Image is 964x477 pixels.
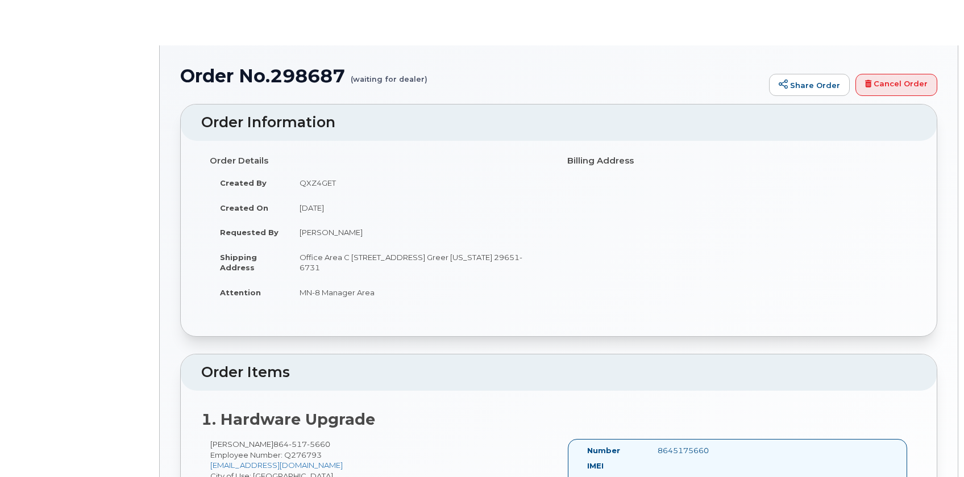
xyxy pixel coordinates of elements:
[201,365,916,380] h2: Order Items
[351,66,427,83] small: (waiting for dealer)
[587,461,604,471] label: IMEI
[220,203,268,212] strong: Created On
[220,178,267,187] strong: Created By
[307,440,330,449] span: 5660
[201,410,375,429] strong: 1. Hardware Upgrade
[210,461,343,470] a: [EMAIL_ADDRESS][DOMAIN_NAME]
[289,220,550,245] td: [PERSON_NAME]
[587,445,620,456] label: Number
[649,445,747,456] div: 8645175660
[220,288,261,297] strong: Attention
[289,280,550,305] td: MN-8 Manager Area
[289,245,550,280] td: Office Area C [STREET_ADDRESS] Greer [US_STATE] 29651-6731
[210,450,322,459] span: Employee Number: Q276793
[769,74,850,97] a: Share Order
[220,228,279,237] strong: Requested By
[567,156,908,166] h4: Billing Address
[180,66,763,86] h1: Order No.298687
[220,253,257,273] strong: Shipping Address
[855,74,937,97] a: Cancel Order
[289,440,307,449] span: 517
[289,195,550,220] td: [DATE]
[210,156,550,166] h4: Order Details
[289,170,550,195] td: QXZ4GET
[273,440,330,449] span: 864
[201,115,916,131] h2: Order Information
